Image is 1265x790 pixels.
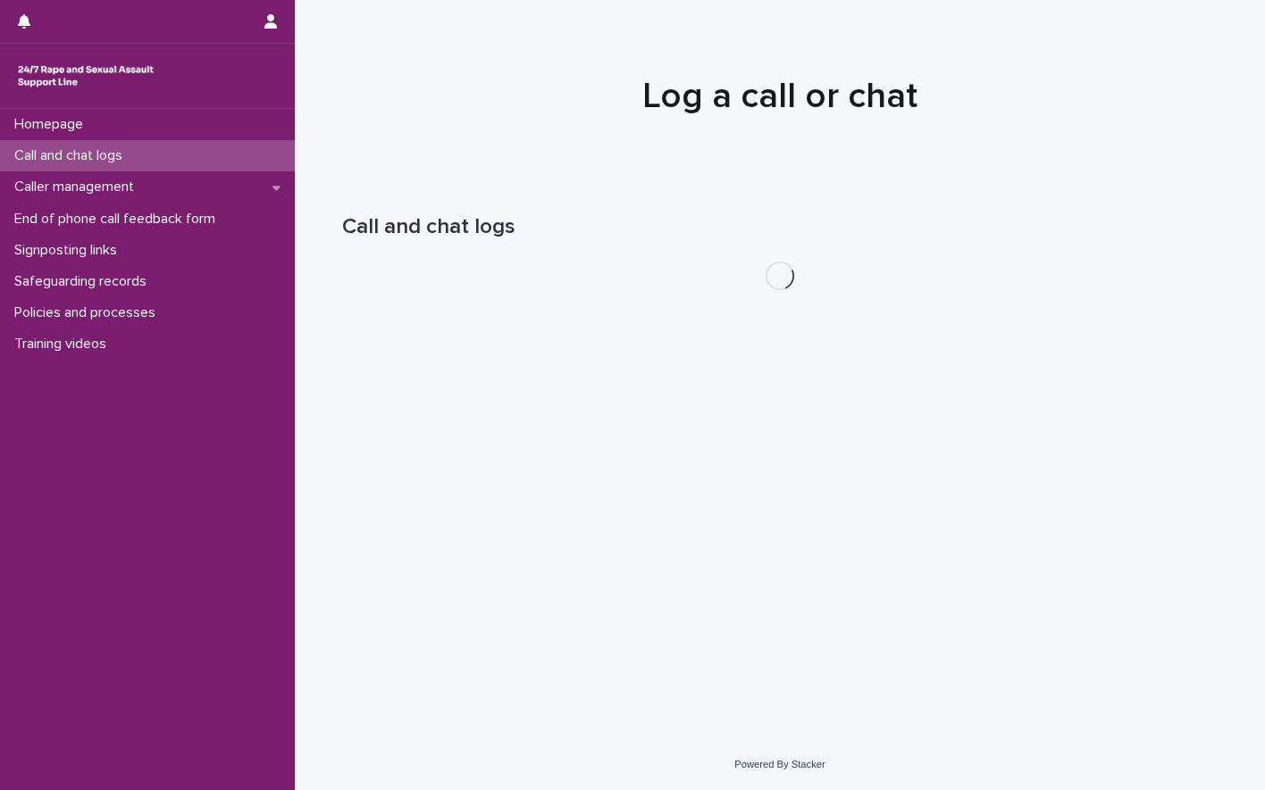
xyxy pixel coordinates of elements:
p: Caller management [7,179,148,195]
p: End of phone call feedback form [7,211,230,228]
p: Signposting links [7,242,131,259]
h1: Call and chat logs [342,214,1218,240]
p: Call and chat logs [7,147,137,164]
p: Safeguarding records [7,273,161,290]
p: Homepage [7,116,97,133]
a: Powered By Stacker [734,759,825,769]
p: Training videos [7,336,121,353]
p: Policies and processes [7,304,170,321]
img: rhQMoQhaT3yELyF149Cw [14,58,157,94]
h1: Log a call or chat [342,75,1218,118]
